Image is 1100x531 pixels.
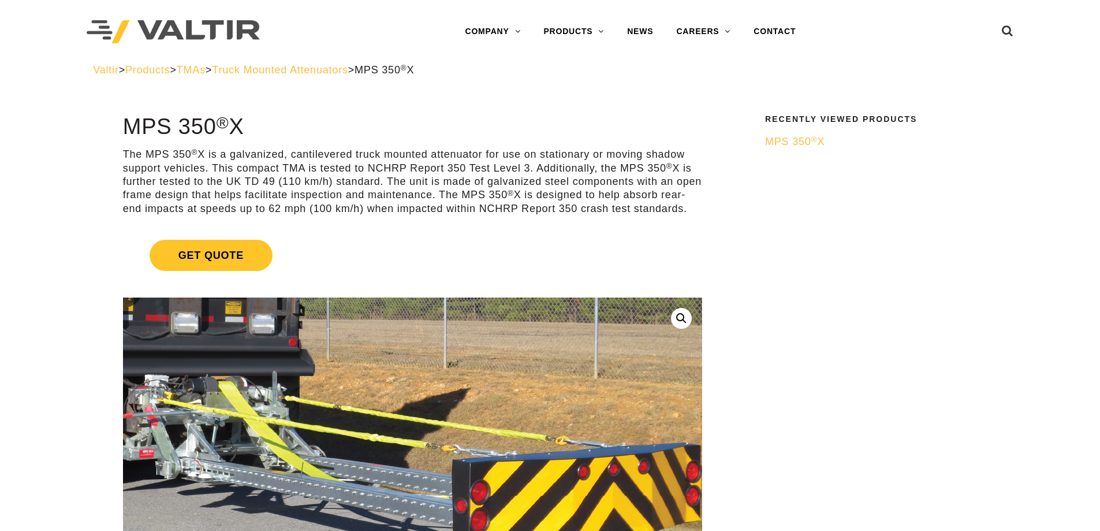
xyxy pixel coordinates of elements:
p: The MPS 350 X is a galvanized, cantilevered truck mounted attenuator for use on stationary or mov... [123,148,702,216]
a: Products [125,64,170,76]
sup: ® [401,64,407,72]
img: Valtir [87,20,260,44]
a: CONTACT [742,20,807,43]
span: MPS 350 X [355,64,414,76]
a: Valtir [93,64,118,76]
a: COMPANY [453,20,532,43]
div: > > > > [93,64,1007,77]
span: MPS 350 X [765,136,825,147]
sup: ® [811,135,818,144]
a: MPS 350®X [765,135,1000,148]
a: PRODUCTS [532,20,616,43]
h1: MPS 350 X [123,115,702,139]
a: NEWS [616,20,665,43]
a: Truck Mounted Attenuators [212,64,348,76]
sup: ® [192,148,198,157]
a: TMAs [177,64,206,76]
sup: ® [508,189,514,198]
h2: Recently Viewed Products [765,115,1000,124]
span: Get Quote [150,240,273,271]
a: CAREERS [665,20,742,43]
sup: ® [666,162,673,170]
a: Get Quote [123,226,702,285]
sup: ® [217,113,229,132]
